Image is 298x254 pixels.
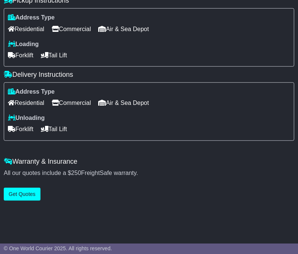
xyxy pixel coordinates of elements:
[99,97,149,109] span: Air & Sea Depot
[4,188,40,201] button: Get Quotes
[8,14,55,21] label: Address Type
[41,123,67,135] span: Tail Lift
[8,40,39,48] label: Loading
[8,123,33,135] span: Forklift
[8,114,45,121] label: Unloading
[4,71,294,79] h4: Delivery Instructions
[4,169,294,176] div: All our quotes include a $ FreightSafe warranty.
[8,97,44,109] span: Residential
[99,23,149,35] span: Air & Sea Depot
[8,49,33,61] span: Forklift
[41,49,67,61] span: Tail Lift
[71,170,81,176] span: 250
[52,97,91,109] span: Commercial
[4,158,294,166] h4: Warranty & Insurance
[52,23,91,35] span: Commercial
[8,23,44,35] span: Residential
[8,88,55,95] label: Address Type
[4,245,112,251] span: © One World Courier 2025. All rights reserved.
